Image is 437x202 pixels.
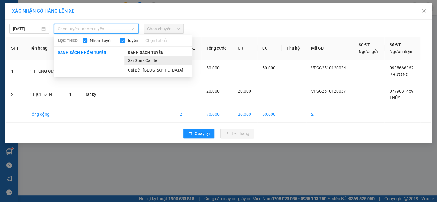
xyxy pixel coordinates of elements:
[201,37,233,60] th: Tổng cước
[206,89,219,93] span: 20.000
[421,9,426,14] span: close
[389,95,400,100] span: THÚY
[180,89,182,93] span: 1
[25,106,64,123] td: Tổng cộng
[147,24,180,33] span: Chọn chuyến
[183,129,214,138] button: rollbackQuay lại
[389,49,412,54] span: Người nhận
[233,37,257,60] th: CR
[220,129,254,138] button: uploadLên hàng
[13,26,40,32] input: 12/10/2025
[175,106,202,123] td: 2
[389,66,413,70] span: 0938666362
[238,89,251,93] span: 20.000
[25,60,64,83] td: 1 THÙNG GIẤY
[282,37,306,60] th: Thu hộ
[145,37,167,44] a: Chọn tất cả
[257,106,282,123] td: 50.000
[188,131,192,136] span: rollback
[306,106,354,123] td: 2
[124,56,192,65] li: Sài Gòn - Cái Bè
[12,8,74,14] span: XÁC NHẬN SỐ HÀNG LÊN XE
[58,37,78,44] span: LỌC THEO
[206,66,219,70] span: 50.000
[415,3,432,20] button: Close
[201,106,233,123] td: 70.000
[389,72,408,77] span: PHƯƠNG
[124,65,192,75] li: Cái Bè - [GEOGRAPHIC_DATA]
[389,89,413,93] span: 0779031459
[389,42,401,47] span: Số ĐT
[80,83,102,106] td: Bất kỳ
[87,37,115,44] span: Nhóm tuyến
[257,37,282,60] th: CC
[262,66,275,70] span: 50.000
[125,37,141,44] span: Tuyến
[6,37,25,60] th: STT
[311,89,346,93] span: VPSG2510120037
[25,37,64,60] th: Tên hàng
[233,106,257,123] td: 20.000
[124,50,167,55] span: Danh sách tuyến
[58,24,135,33] span: Chọn tuyến - nhóm tuyến
[132,27,135,31] span: down
[6,83,25,106] td: 2
[359,49,378,54] span: Người gửi
[6,60,25,83] td: 1
[25,83,64,106] td: 1 BỊCH ĐEN
[195,130,210,137] span: Quay lại
[306,37,354,60] th: Mã GD
[311,66,346,70] span: VPSG2510120034
[54,50,110,55] span: Danh sách nhóm tuyến
[69,92,71,97] span: 1
[359,42,370,47] span: Số ĐT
